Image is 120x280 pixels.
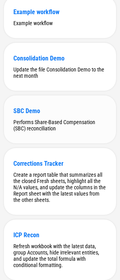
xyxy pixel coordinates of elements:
div: Corrections Tracker [13,160,107,167]
div: Update the file Consolidation Demo to the next month [13,66,107,79]
div: Refresh workbook with the latest data, group Accounts, hide irrelevant entities, and update the t... [13,243,107,268]
div: Performs Share-Based Compensation (SBC) reconciliation [13,119,107,132]
div: Example workflow [13,20,107,26]
div: SBC Demo [13,107,107,115]
div: ICP Recon [13,231,107,239]
div: Create a report table that summarizes all the closed Fresh sheets, highlight all the N/A values, ... [13,172,107,203]
div: Example workflow [13,8,107,16]
div: Consolidation Demo [13,55,107,62]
